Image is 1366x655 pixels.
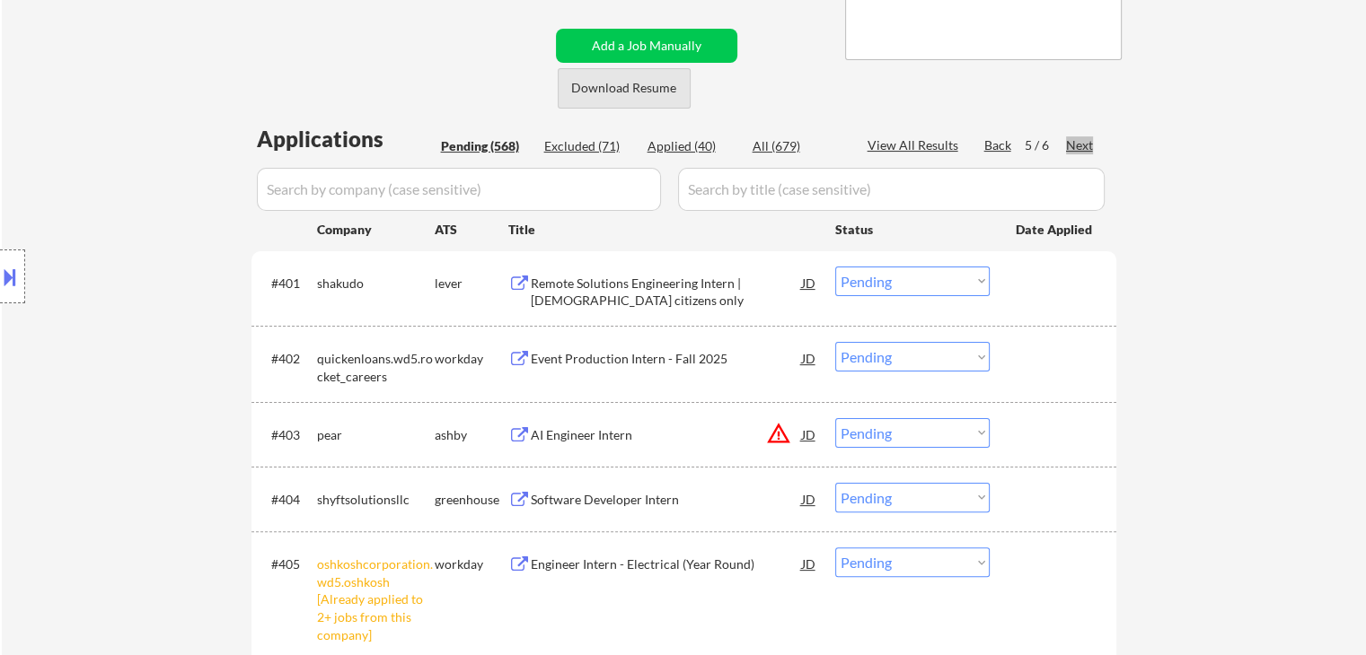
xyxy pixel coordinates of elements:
div: Pending (568) [441,137,531,155]
div: lever [435,275,508,293]
div: quickenloans.wd5.rocket_careers [317,350,435,385]
input: Search by title (case sensitive) [678,168,1105,211]
div: All (679) [753,137,842,155]
div: JD [800,342,818,374]
div: workday [435,350,508,368]
div: Back [984,136,1013,154]
div: #404 [271,491,303,509]
div: Remote Solutions Engineering Intern | [DEMOGRAPHIC_DATA] citizens only [531,275,802,310]
div: AI Engineer Intern [531,426,802,444]
div: oshkoshcorporation.wd5.oshkosh [Already applied to 2+ jobs from this company] [317,555,435,643]
button: warning_amber [766,421,791,446]
div: Excluded (71) [544,137,634,155]
div: Next [1066,136,1095,154]
div: Event Production Intern - Fall 2025 [531,350,802,368]
input: Search by company (case sensitive) [257,168,661,211]
div: JD [800,266,818,299]
div: shyftsolutionsllc [317,491,435,509]
div: pear [317,426,435,444]
div: Engineer Intern - Electrical (Year Round) [531,555,802,573]
div: ashby [435,426,508,444]
div: JD [800,547,818,580]
div: 5 / 6 [1025,136,1066,154]
button: Add a Job Manually [556,29,737,63]
div: Status [835,213,990,245]
div: Applications [257,128,435,150]
div: #405 [271,555,303,573]
div: Software Developer Intern [531,491,802,509]
div: View All Results [868,136,964,154]
button: Download Resume [558,68,691,109]
div: Applied (40) [648,137,737,155]
div: workday [435,555,508,573]
div: shakudo [317,275,435,293]
div: JD [800,483,818,515]
div: greenhouse [435,491,508,509]
div: Date Applied [1016,221,1095,239]
div: Company [317,221,435,239]
div: Title [508,221,818,239]
div: ATS [435,221,508,239]
div: JD [800,418,818,450]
